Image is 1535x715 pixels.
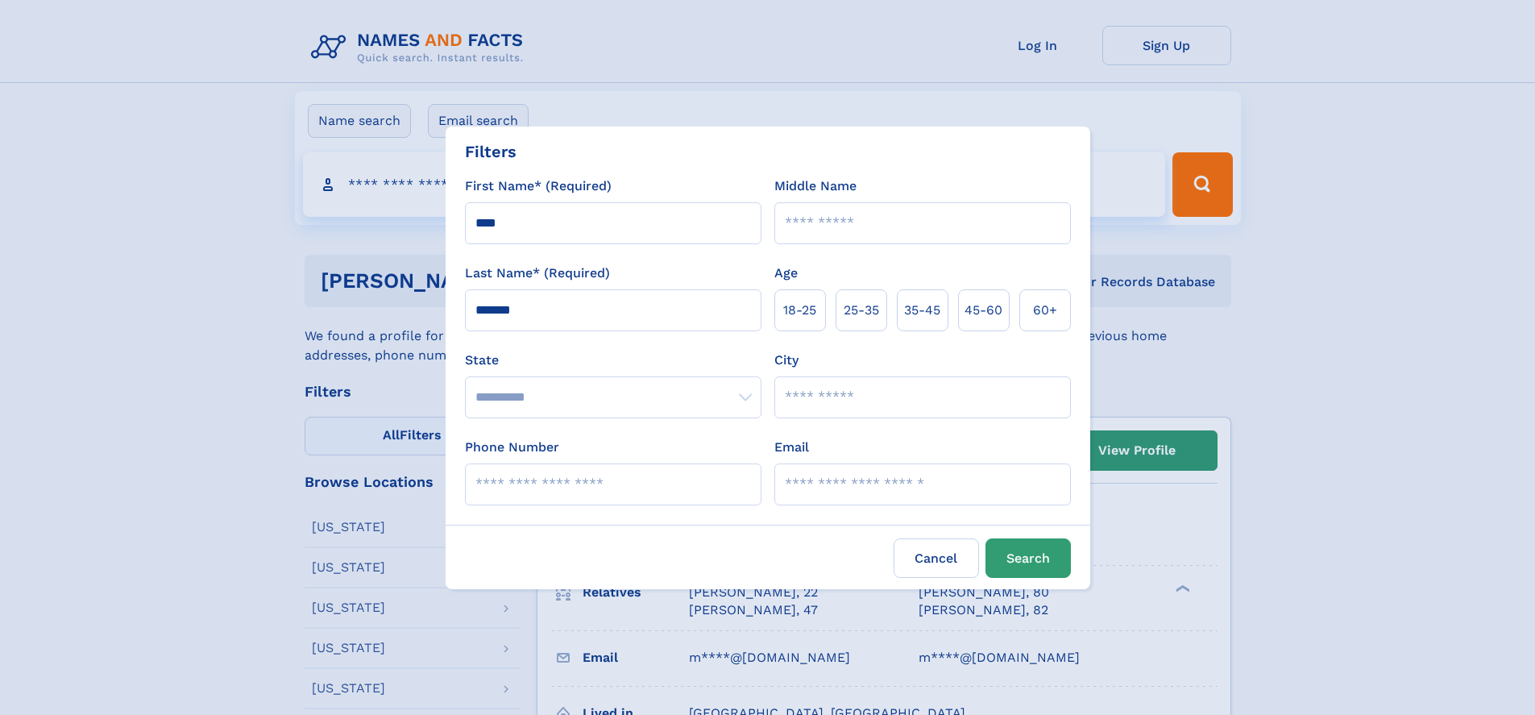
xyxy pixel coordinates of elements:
label: Phone Number [465,438,559,457]
div: Filters [465,139,517,164]
button: Search [985,538,1071,578]
label: Age [774,264,798,283]
label: First Name* (Required) [465,177,612,196]
label: Middle Name [774,177,857,196]
span: 45‑60 [965,301,1002,320]
label: Email [774,438,809,457]
label: City [774,351,799,370]
span: 60+ [1033,301,1057,320]
label: Cancel [894,538,979,578]
span: 25‑35 [844,301,879,320]
span: 35‑45 [904,301,940,320]
label: State [465,351,761,370]
span: 18‑25 [783,301,816,320]
label: Last Name* (Required) [465,264,610,283]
